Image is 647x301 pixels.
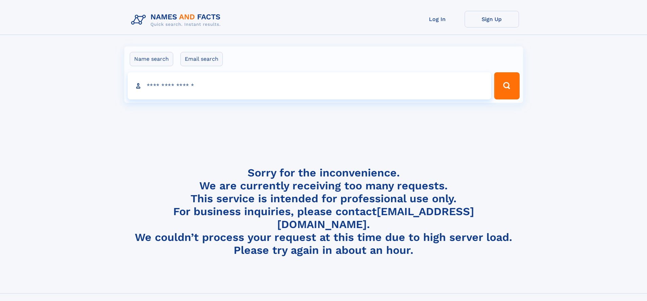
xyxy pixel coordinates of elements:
[128,166,519,257] h4: Sorry for the inconvenience. We are currently receiving too many requests. This service is intend...
[494,72,519,99] button: Search Button
[128,72,491,99] input: search input
[465,11,519,27] a: Sign Up
[410,11,465,27] a: Log In
[180,52,223,66] label: Email search
[277,205,474,231] a: [EMAIL_ADDRESS][DOMAIN_NAME]
[130,52,173,66] label: Name search
[128,11,226,29] img: Logo Names and Facts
